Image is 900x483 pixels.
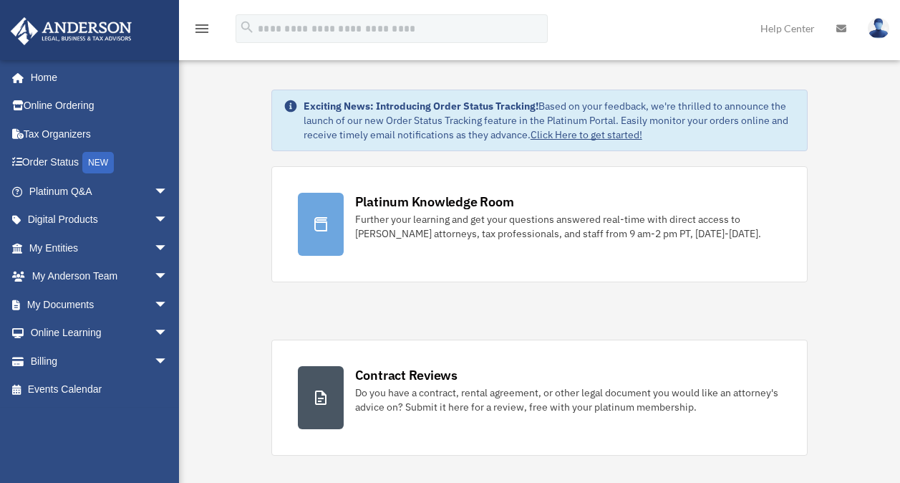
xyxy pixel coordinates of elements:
[10,177,190,206] a: Platinum Q&Aarrow_drop_down
[271,340,808,456] a: Contract Reviews Do you have a contract, rental agreement, or other legal document you would like...
[355,193,514,211] div: Platinum Knowledge Room
[154,347,183,376] span: arrow_drop_down
[304,100,538,113] strong: Exciting News: Introducing Order Status Tracking!
[10,262,190,291] a: My Anderson Teamarrow_drop_down
[154,177,183,206] span: arrow_drop_down
[10,319,190,348] a: Online Learningarrow_drop_down
[10,290,190,319] a: My Documentsarrow_drop_down
[154,319,183,348] span: arrow_drop_down
[154,262,183,292] span: arrow_drop_down
[10,234,190,262] a: My Entitiesarrow_drop_down
[10,376,190,404] a: Events Calendar
[271,166,808,282] a: Platinum Knowledge Room Further your learning and get your questions answered real-time with dire...
[6,17,136,45] img: Anderson Advisors Platinum Portal
[154,206,183,235] span: arrow_drop_down
[154,290,183,320] span: arrow_drop_down
[10,120,190,148] a: Tax Organizers
[355,212,782,241] div: Further your learning and get your questions answered real-time with direct access to [PERSON_NAM...
[10,92,190,120] a: Online Ordering
[10,347,190,376] a: Billingarrow_drop_down
[304,99,796,142] div: Based on your feedback, we're thrilled to announce the launch of our new Order Status Tracking fe...
[82,152,114,173] div: NEW
[355,386,782,414] div: Do you have a contract, rental agreement, or other legal document you would like an attorney's ad...
[193,25,211,37] a: menu
[355,366,458,384] div: Contract Reviews
[193,20,211,37] i: menu
[154,234,183,263] span: arrow_drop_down
[10,206,190,234] a: Digital Productsarrow_drop_down
[10,63,183,92] a: Home
[10,148,190,178] a: Order StatusNEW
[531,128,642,141] a: Click Here to get started!
[239,19,255,35] i: search
[868,18,889,39] img: User Pic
